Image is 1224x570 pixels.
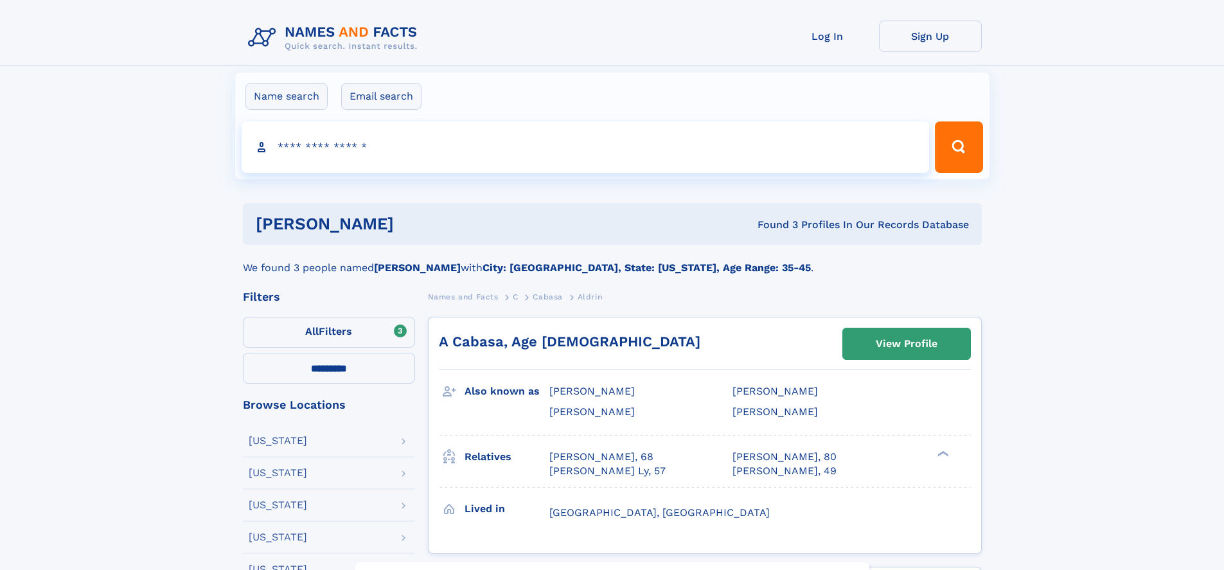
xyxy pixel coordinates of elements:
[483,262,811,274] b: City: [GEOGRAPHIC_DATA], State: [US_STATE], Age Range: 35-45
[879,21,982,52] a: Sign Up
[549,450,653,464] a: [PERSON_NAME], 68
[934,449,950,458] div: ❯
[776,21,879,52] a: Log In
[374,262,461,274] b: [PERSON_NAME]
[533,289,563,305] a: Cabasa
[256,216,576,232] h1: [PERSON_NAME]
[243,399,415,411] div: Browse Locations
[428,289,499,305] a: Names and Facts
[439,334,700,350] a: A Cabasa, Age [DEMOGRAPHIC_DATA]
[732,385,818,397] span: [PERSON_NAME]
[513,289,519,305] a: C
[245,83,328,110] label: Name search
[549,385,635,397] span: [PERSON_NAME]
[935,121,982,173] button: Search Button
[549,506,770,519] span: [GEOGRAPHIC_DATA], [GEOGRAPHIC_DATA]
[305,325,319,337] span: All
[249,500,307,510] div: [US_STATE]
[533,292,563,301] span: Cabasa
[549,464,666,478] a: [PERSON_NAME] Ly, 57
[578,292,603,301] span: Aldrin
[243,291,415,303] div: Filters
[249,468,307,478] div: [US_STATE]
[243,21,428,55] img: Logo Names and Facts
[341,83,421,110] label: Email search
[576,218,969,232] div: Found 3 Profiles In Our Records Database
[732,405,818,418] span: [PERSON_NAME]
[876,329,937,359] div: View Profile
[732,450,837,464] a: [PERSON_NAME], 80
[242,121,930,173] input: search input
[513,292,519,301] span: C
[465,380,549,402] h3: Also known as
[243,245,982,276] div: We found 3 people named with .
[549,405,635,418] span: [PERSON_NAME]
[465,498,549,520] h3: Lived in
[243,317,415,348] label: Filters
[732,464,837,478] a: [PERSON_NAME], 49
[249,436,307,446] div: [US_STATE]
[465,446,549,468] h3: Relatives
[249,532,307,542] div: [US_STATE]
[843,328,970,359] a: View Profile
